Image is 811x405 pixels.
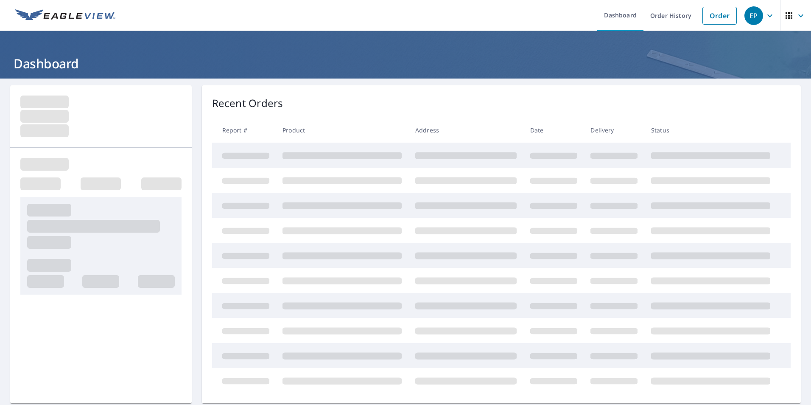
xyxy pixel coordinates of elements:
p: Recent Orders [212,96,283,111]
th: Address [408,118,523,143]
th: Report # [212,118,276,143]
div: EP [744,6,763,25]
img: EV Logo [15,9,115,22]
th: Date [523,118,584,143]
th: Status [644,118,777,143]
h1: Dashboard [10,55,801,72]
th: Delivery [584,118,644,143]
th: Product [276,118,408,143]
a: Order [702,7,737,25]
